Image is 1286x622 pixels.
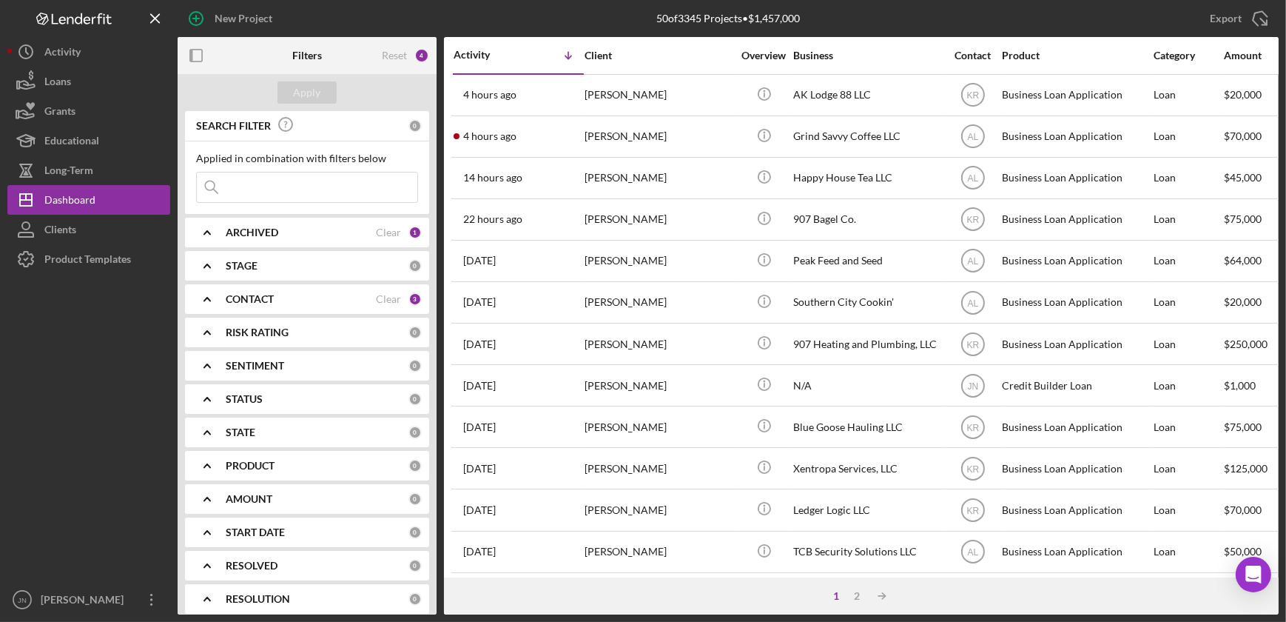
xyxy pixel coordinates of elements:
div: Xentropa Services, LLC [793,449,941,488]
div: [PERSON_NAME] [585,324,733,364]
div: Loan [1154,241,1222,281]
time: 2025-08-11 21:49 [463,338,496,350]
div: Business Loan Application [1002,407,1150,447]
a: Grants [7,96,170,126]
div: Business Loan Application [1002,117,1150,156]
div: Product Templates [44,244,131,278]
text: AL [967,256,978,267]
div: Business Loan Application [1002,200,1150,239]
div: Clients [44,215,76,248]
div: Loan [1154,324,1222,364]
div: Small Business Annual Review [1002,574,1150,613]
div: Educational [44,126,99,159]
div: Business Loan Application [1002,449,1150,488]
b: SEARCH FILTER [196,120,271,132]
div: $45,000 [1224,158,1279,198]
time: 2025-08-12 20:13 [463,213,522,225]
div: Loan [1154,283,1222,322]
b: STAGE [226,260,257,272]
div: $20,000 [1224,283,1279,322]
a: Long-Term [7,155,170,185]
div: [PERSON_NAME] [585,200,733,239]
div: Loan [1154,76,1222,115]
div: Category [1154,50,1222,61]
b: CONTACT [226,293,274,305]
div: 3 [408,292,422,306]
a: Educational [7,126,170,155]
div: Loan [1154,200,1222,239]
div: Loan [1154,490,1222,529]
b: AMOUNT [226,493,272,505]
button: Dashboard [7,185,170,215]
div: Open Intercom Messenger [1236,557,1271,592]
b: RESOLVED [226,560,277,572]
div: [PERSON_NAME] [585,241,733,281]
div: Loan [1154,117,1222,156]
time: 2025-08-11 22:49 [463,296,496,308]
div: $75,000 [1224,200,1279,239]
div: 4 [414,48,429,63]
div: [PERSON_NAME] [585,117,733,156]
div: Loans [44,67,71,100]
div: Yukon Tails LLC [793,574,941,613]
div: Activity [44,37,81,70]
time: 2025-08-13 13:52 [463,130,516,142]
div: [PERSON_NAME] [585,76,733,115]
a: Loans [7,67,170,96]
div: [PERSON_NAME] [585,532,733,572]
div: $250,000 [1224,324,1279,364]
div: $50,000 [1224,532,1279,572]
text: AL [967,547,978,558]
div: Blue Goose Hauling LLC [793,407,941,447]
div: Business Loan Application [1002,158,1150,198]
div: Clear [376,227,401,238]
div: Activity [454,49,519,61]
div: 907 Heating and Plumbing, LLC [793,324,941,364]
div: 907 Bagel Co. [793,200,941,239]
div: Loan [1154,449,1222,488]
div: $125,000 [1224,449,1279,488]
div: Business [793,50,941,61]
time: 2025-08-11 18:59 [463,380,496,392]
div: 50 of 3345 Projects • $1,457,000 [656,13,800,24]
time: 2025-08-12 17:56 [463,255,496,267]
b: RISK RATING [226,327,289,338]
text: KR [966,339,979,350]
div: Long-Term [44,155,93,189]
div: Grind Savvy Coffee LLC [793,117,941,156]
div: 1 [826,590,846,602]
text: KR [966,464,979,474]
time: 2025-08-13 04:27 [463,172,522,184]
time: 2025-08-03 20:24 [463,546,496,558]
text: KR [966,506,979,516]
text: KR [966,90,979,101]
div: Business Loan Application [1002,76,1150,115]
div: $70,000 [1224,490,1279,529]
div: 1 [408,226,422,239]
div: 0 [408,326,422,339]
time: 2025-08-07 23:21 [463,463,496,475]
div: Peak Feed and Seed [793,241,941,281]
div: 0 [408,492,422,506]
div: [PERSON_NAME] [585,283,733,322]
div: Contact [945,50,1000,61]
button: JN[PERSON_NAME] [7,585,170,615]
button: Activity [7,37,170,67]
div: [PERSON_NAME] [585,574,733,613]
div: 0 [408,459,422,472]
a: Product Templates [7,244,170,274]
div: 0 [408,526,422,539]
div: Happy House Tea LLC [793,158,941,198]
text: KR [966,422,979,432]
div: Reset [382,50,407,61]
b: ARCHIVED [226,227,278,238]
div: Business Loan Application [1002,324,1150,364]
b: PRODUCT [226,460,275,472]
div: Business Loan Application [1002,241,1150,281]
div: $1,000 [1224,366,1279,405]
button: Apply [277,81,337,104]
text: JN [967,381,978,391]
div: 0 [408,559,422,572]
div: New Project [215,4,272,33]
b: STATUS [226,393,263,405]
